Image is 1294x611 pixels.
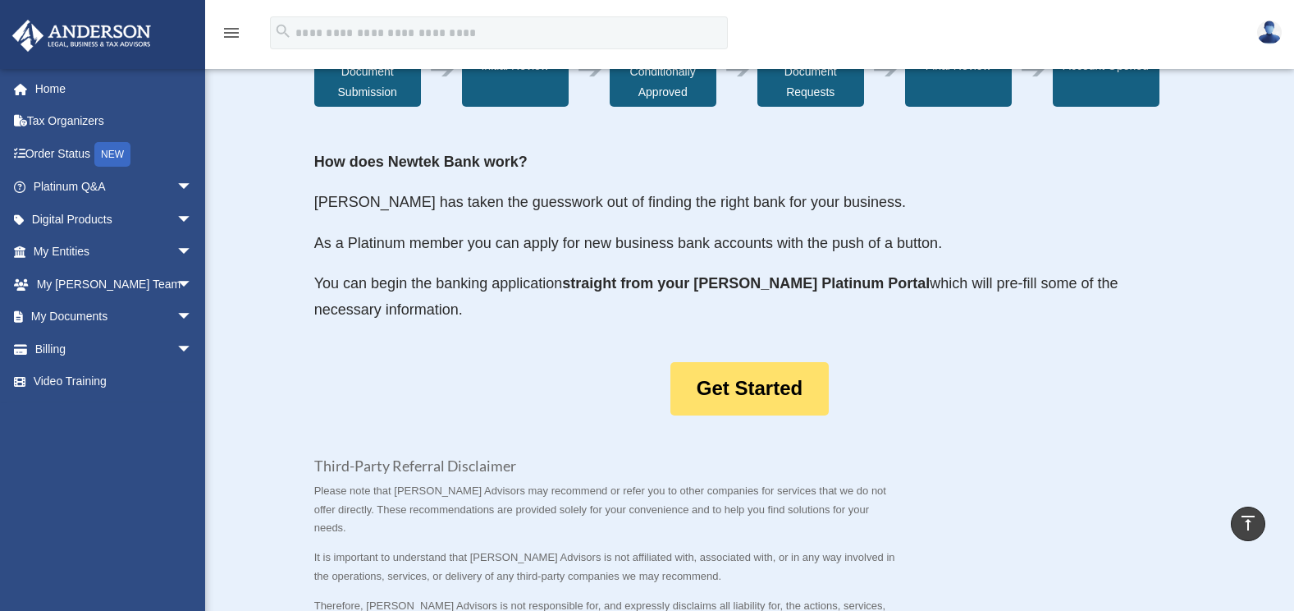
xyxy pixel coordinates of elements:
[314,190,1186,231] p: [PERSON_NAME] has taken the guesswork out of finding the right bank for your business.
[314,271,1186,323] p: You can begin the banking application which will pre-fill some of the necessary information.
[1231,507,1265,541] a: vertical_align_top
[11,236,217,269] a: My Entitiesarrow_drop_down
[11,137,217,171] a: Order StatusNEW
[314,231,1186,272] p: As a Platinum member you can apply for new business bank accounts with the push of a button.
[462,33,569,107] div: Initial Review
[314,154,528,170] strong: How does Newtek Bank work?
[11,268,217,301] a: My [PERSON_NAME] Teamarrow_drop_down
[314,482,898,549] p: Please note that [PERSON_NAME] Advisors may recommend or refer you to other companies for service...
[11,72,217,105] a: Home
[314,459,898,482] h3: Third-Party Referral Disclaimer
[222,29,241,43] a: menu
[1257,21,1282,44] img: User Pic
[11,333,217,365] a: Billingarrow_drop_down
[314,33,421,107] div: Apply & Document Submission
[610,33,716,107] div: Account Conditionally Approved
[11,105,217,138] a: Tax Organizers
[429,58,455,79] div: ➔
[577,58,603,79] div: ➔
[11,301,217,333] a: My Documentsarrow_drop_down
[11,365,217,398] a: Video Training
[725,58,751,79] div: ➔
[1238,513,1258,533] i: vertical_align_top
[274,22,292,40] i: search
[176,268,209,301] span: arrow_drop_down
[11,203,217,236] a: Digital Productsarrow_drop_down
[670,362,829,416] a: Get Started
[7,20,156,52] img: Anderson Advisors Platinum Portal
[11,171,217,204] a: Platinum Q&Aarrow_drop_down
[176,203,209,237] span: arrow_drop_down
[176,301,209,334] span: arrow_drop_down
[176,236,209,269] span: arrow_drop_down
[905,33,1012,107] div: Final Review
[872,58,898,79] div: ➔
[94,142,130,167] div: NEW
[757,33,864,107] div: Additional Document Requests
[1020,58,1046,79] div: ➔
[1053,33,1159,107] div: Account Opened
[562,275,930,292] strong: straight from your [PERSON_NAME] Platinum Portal
[176,171,209,204] span: arrow_drop_down
[314,549,898,597] p: It is important to understand that [PERSON_NAME] Advisors is not affiliated with, associated with...
[222,23,241,43] i: menu
[176,333,209,366] span: arrow_drop_down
